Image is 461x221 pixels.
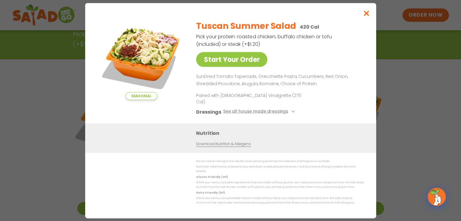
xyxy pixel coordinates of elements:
p: Paired with [DEMOGRAPHIC_DATA] Vinaigrette (270 Cal) [196,92,308,105]
strong: Dairy Friendly (DF) [196,190,225,194]
a: Download Nutrition & Allergens [196,141,251,147]
p: While our menu includes foods that are made without dairy, our restaurants are not dairy free. We... [196,196,364,205]
p: 420 Cal [300,23,319,31]
p: We are not an allergen free facility and cannot guarantee the absence of allergens in our foods. [196,159,364,163]
button: Close modal [356,3,376,23]
button: See all house made dressings [223,108,296,115]
img: wpChatIcon [428,188,445,205]
p: Nutrition information is based on our standard recipes and portion sizes. Click Nutrition & Aller... [196,164,364,174]
p: SunDried Tomato Tapenade, Orecchiette Pasta, Cucumbers, Red Onion, Shredded Provolone, Arugula, R... [196,73,362,87]
h3: Nutrition [196,129,367,137]
strong: Gluten Friendly (GF) [196,175,228,178]
span: Seasonal [125,92,157,100]
p: Pick your protein: roasted chicken, buffalo chicken or tofu (included) or steak (+$1.20) [196,33,332,48]
img: Featured product photo for Tuscan Summer Salad [99,15,184,100]
a: Start Your Order [196,52,267,67]
h2: Tuscan Summer Salad [196,20,296,32]
p: While our menu includes ingredients that are made without gluten, our restaurants are not gluten ... [196,180,364,190]
h3: Dressings [196,108,221,115]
